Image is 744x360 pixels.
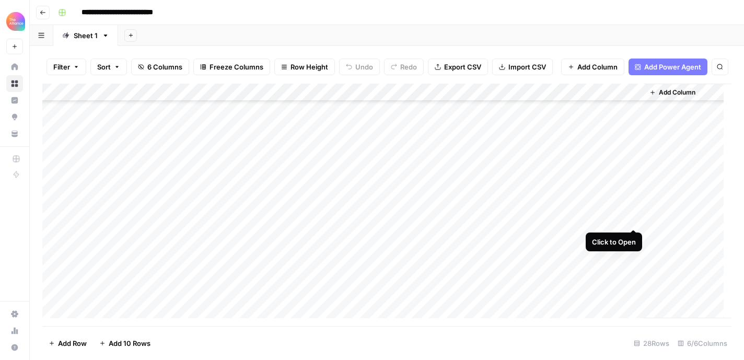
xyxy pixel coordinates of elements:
a: Usage [6,322,23,339]
button: Add 10 Rows [93,335,157,352]
span: Add Power Agent [644,62,701,72]
a: Insights [6,92,23,109]
div: Click to Open [592,237,636,247]
div: 28 Rows [630,335,673,352]
a: Home [6,59,23,75]
span: Sort [97,62,111,72]
span: Row Height [290,62,328,72]
button: Sort [90,59,127,75]
button: Redo [384,59,424,75]
button: Add Column [561,59,624,75]
button: Add Power Agent [629,59,707,75]
span: Undo [355,62,373,72]
button: Undo [339,59,380,75]
button: Help + Support [6,339,23,356]
div: Sheet 1 [74,30,98,41]
img: Alliance Logo [6,12,25,31]
button: Filter [47,59,86,75]
button: Add Row [42,335,93,352]
button: Freeze Columns [193,59,270,75]
button: Row Height [274,59,335,75]
a: Opportunities [6,109,23,125]
span: Freeze Columns [210,62,263,72]
a: Sheet 1 [53,25,118,46]
span: Add 10 Rows [109,338,150,349]
button: Import CSV [492,59,553,75]
span: Add Column [659,88,695,97]
a: Your Data [6,125,23,142]
button: Export CSV [428,59,488,75]
span: Filter [53,62,70,72]
button: Add Column [645,86,700,99]
div: 6/6 Columns [673,335,731,352]
span: Add Row [58,338,87,349]
span: Export CSV [444,62,481,72]
button: 6 Columns [131,59,189,75]
span: Add Column [577,62,618,72]
span: Redo [400,62,417,72]
button: Workspace: Alliance [6,8,23,34]
span: Import CSV [508,62,546,72]
a: Browse [6,75,23,92]
span: 6 Columns [147,62,182,72]
a: Settings [6,306,23,322]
